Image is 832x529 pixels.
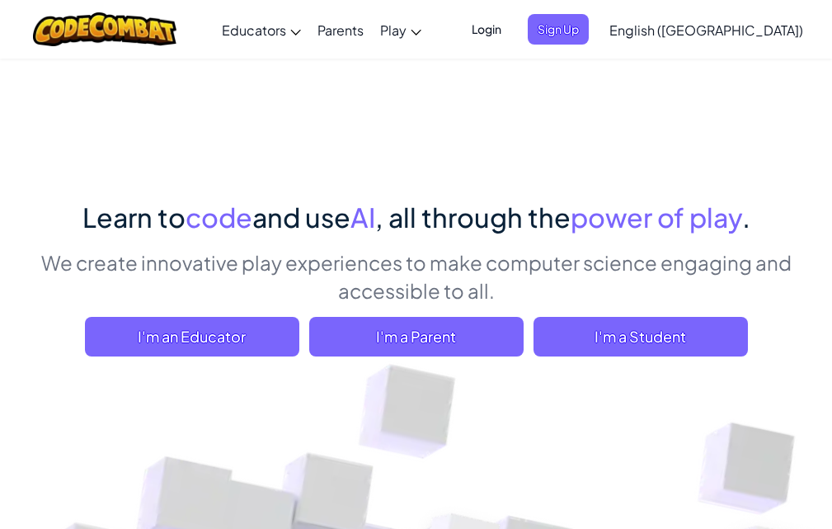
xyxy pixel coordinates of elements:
[214,7,309,52] a: Educators
[601,7,811,52] a: English ([GEOGRAPHIC_DATA])
[609,21,803,39] span: English ([GEOGRAPHIC_DATA])
[380,21,407,39] span: Play
[375,201,571,234] span: , all through the
[33,12,177,46] img: CodeCombat logo
[252,201,350,234] span: and use
[462,14,511,45] button: Login
[85,317,299,357] a: I'm an Educator
[309,317,524,357] a: I'm a Parent
[222,21,286,39] span: Educators
[528,14,589,45] button: Sign Up
[186,201,252,234] span: code
[742,201,750,234] span: .
[29,248,804,305] p: We create innovative play experiences to make computer science engaging and accessible to all.
[82,201,186,234] span: Learn to
[309,7,372,52] a: Parents
[372,7,430,52] a: Play
[571,201,742,234] span: power of play
[534,317,748,357] button: I'm a Student
[350,201,375,234] span: AI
